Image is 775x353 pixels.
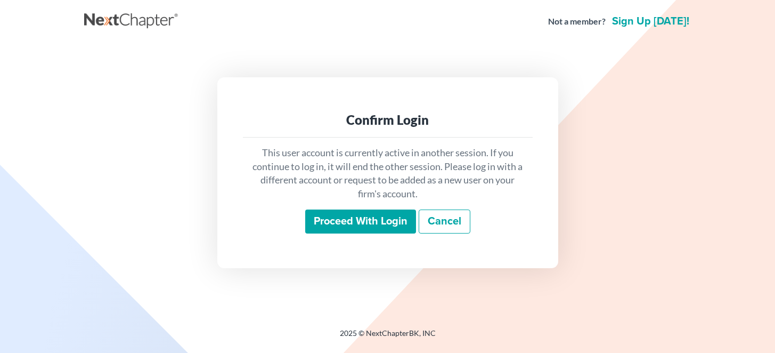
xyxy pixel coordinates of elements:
a: Sign up [DATE]! [610,16,691,27]
input: Proceed with login [305,210,416,234]
a: Cancel [419,210,470,234]
strong: Not a member? [548,15,606,28]
p: This user account is currently active in another session. If you continue to log in, it will end ... [251,146,524,201]
div: Confirm Login [251,111,524,129]
div: 2025 © NextChapterBK, INC [84,328,691,347]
